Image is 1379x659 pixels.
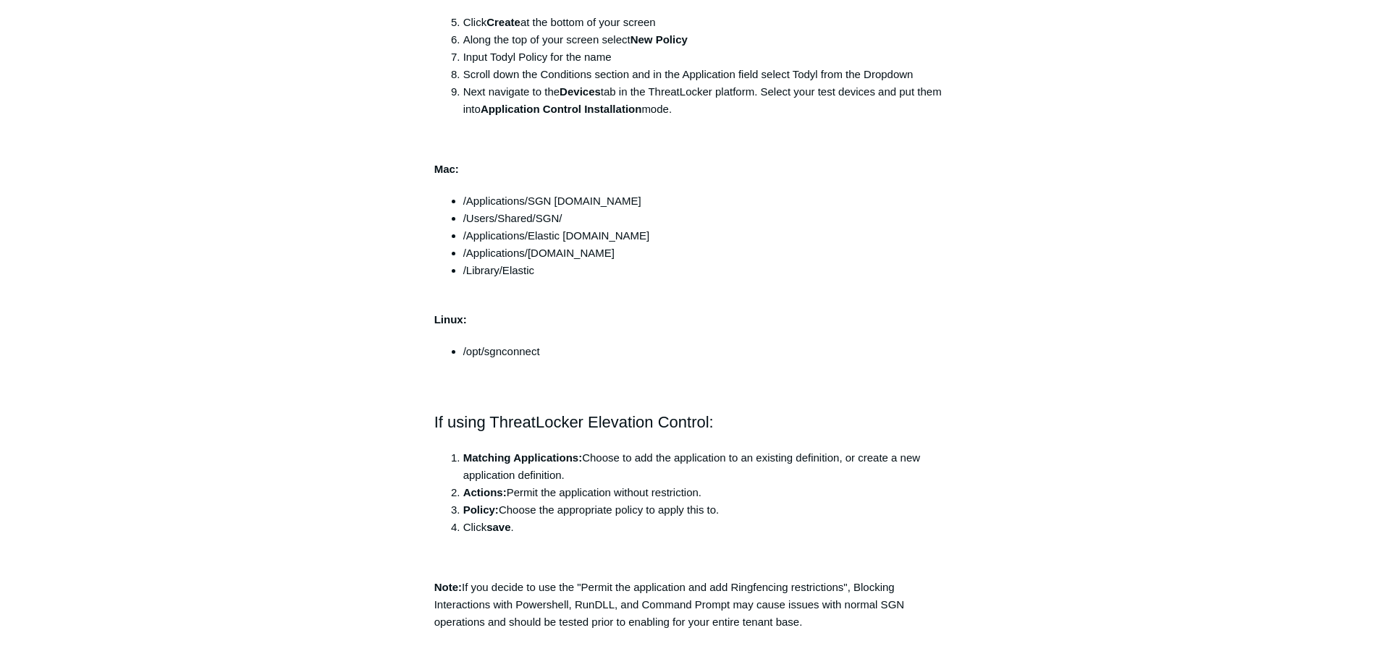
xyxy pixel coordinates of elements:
[434,409,945,435] h2: If using ThreatLocker Elevation Control:
[434,313,467,326] strong: Linux:
[434,581,462,593] strong: Note:
[463,31,945,48] li: Along the top of your screen select
[631,33,688,46] strong: New Policy
[463,83,945,118] li: Next navigate to the tab in the ThreatLocker platform. Select your test devices and put them into...
[434,579,945,631] p: If you decide to use the "Permit the application and add Ringfencing restrictions", Blocking Inte...
[463,501,945,519] li: Choose the appropriate policy to apply this to.
[560,85,601,98] strong: Devices
[486,521,510,533] strong: save
[463,519,945,536] li: Click .
[463,343,945,395] li: /opt/sgnconnect
[463,210,945,227] li: /Users/Shared/SGN/
[481,103,642,115] strong: Application Control Installation
[463,449,945,484] li: Choose to add the application to an existing definition, or create a new application definition.
[486,16,520,28] strong: Create
[463,48,945,66] li: Input Todyl Policy for the name
[463,14,945,31] li: Click at the bottom of your screen
[463,227,945,245] li: /Applications/Elastic [DOMAIN_NAME]
[463,192,945,210] li: /Applications/SGN [DOMAIN_NAME]
[463,262,945,297] li: /Library/Elastic
[463,245,945,262] li: /Applications/[DOMAIN_NAME]
[463,66,945,83] li: Scroll down the Conditions section and in the Application field select Todyl from the Dropdown
[463,451,582,464] strong: Matching Applications:
[434,163,459,175] strong: Mac:
[463,503,499,516] strong: Policy:
[463,484,945,501] li: Permit the application without restriction.
[463,486,507,498] strong: Actions:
